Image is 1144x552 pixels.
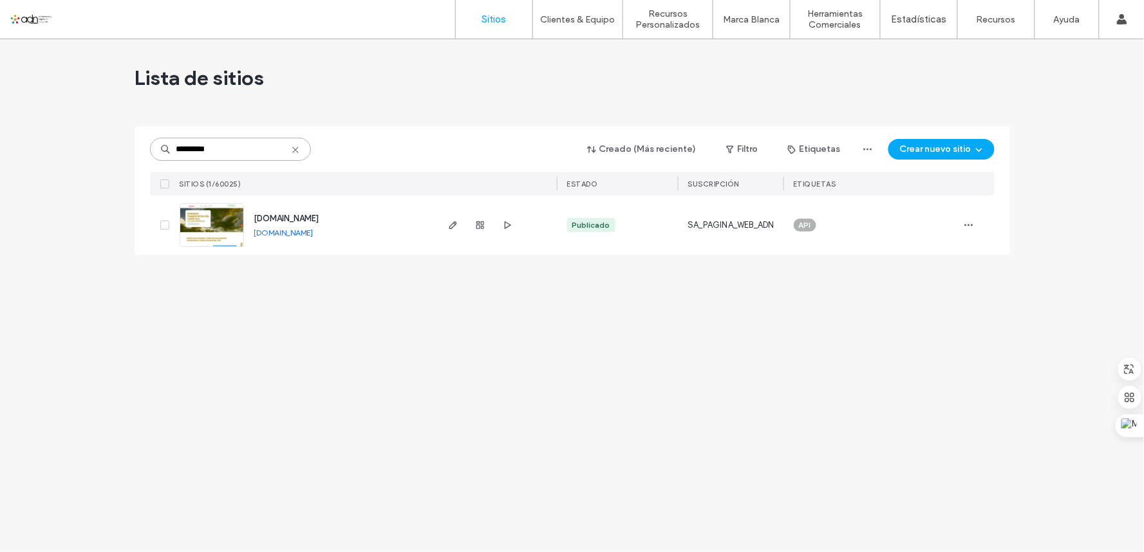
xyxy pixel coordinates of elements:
button: Creado (Más reciente) [576,139,708,160]
span: API [799,219,811,231]
span: Ayuda [28,9,63,21]
button: Etiquetas [776,139,852,160]
span: SA_PAGINA_WEB_ADN [688,219,774,232]
span: Lista de sitios [135,65,265,91]
label: Recursos Personalizados [623,8,713,30]
a: [DOMAIN_NAME] [254,214,319,223]
label: Recursos [977,14,1016,25]
label: Marca Blanca [724,14,780,25]
label: Sitios [482,14,507,25]
button: Filtro [713,139,771,160]
label: Estadísticas [892,14,947,25]
span: Suscripción [688,179,740,189]
span: SITIOS (1/60025) [180,179,241,189]
span: ETIQUETAS [794,179,837,189]
label: Clientes & Equipo [541,14,615,25]
label: Herramientas Comerciales [791,8,880,30]
a: [DOMAIN_NAME] [254,228,314,237]
label: Ayuda [1054,14,1080,25]
span: ESTADO [567,179,598,189]
div: Publicado [572,219,610,231]
button: Crear nuevo sitio [888,139,995,160]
